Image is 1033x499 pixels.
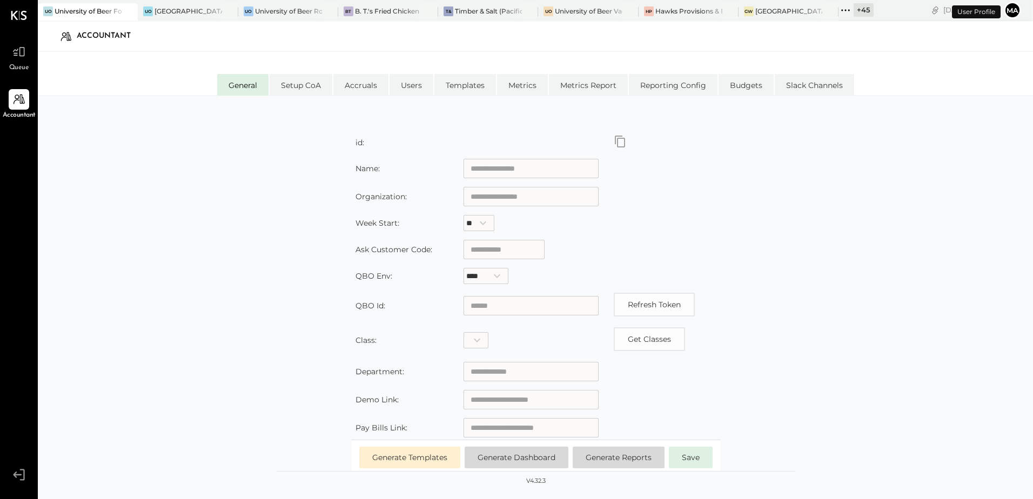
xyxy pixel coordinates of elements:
li: Users [390,74,433,96]
div: Uo [143,6,153,16]
button: Generate Templates [359,447,460,468]
div: [GEOGRAPHIC_DATA] [755,6,822,16]
a: Accountant [1,89,37,120]
label: Pay Bills Link: [355,423,407,433]
div: copy link [930,4,941,16]
button: Save [669,447,713,468]
div: [GEOGRAPHIC_DATA] [155,6,222,16]
label: QBO Env: [355,271,392,281]
div: University of Beer Folsom [55,6,122,16]
li: Metrics Report [549,74,628,96]
button: Refresh Token [614,293,695,316]
button: Copy id [614,135,627,148]
label: Week Start: [355,218,399,228]
div: HP [644,6,654,16]
div: GW [744,6,754,16]
span: Accountant [3,111,36,120]
li: Budgets [719,74,774,96]
li: Setup CoA [270,74,332,96]
label: Organization: [355,192,407,201]
div: Hawks Provisions & Public House [655,6,722,16]
li: Reporting Config [629,74,717,96]
span: Generate Reports [586,453,652,462]
button: Copy id [614,327,685,351]
label: Ask Customer Code: [355,245,432,254]
div: Uo [544,6,553,16]
li: Templates [434,74,496,96]
div: [DATE] [943,5,1001,15]
div: Uo [43,6,53,16]
div: Accountant [77,28,142,45]
a: Queue [1,42,37,73]
div: B. T.'s Fried Chicken [355,6,419,16]
div: University of Beer Roseville [255,6,322,16]
div: University of Beer Vacaville [555,6,622,16]
span: Generate Templates [372,453,447,462]
li: Metrics [497,74,548,96]
li: Accruals [333,74,388,96]
div: T& [444,6,453,16]
div: BT [344,6,353,16]
li: General [217,74,269,96]
label: QBO Id: [355,301,385,311]
div: User Profile [952,5,1001,18]
span: Save [682,453,700,462]
label: Name: [355,164,380,173]
label: Department: [355,367,404,376]
div: Uo [244,6,253,16]
li: Slack Channels [775,74,854,96]
span: Queue [9,63,29,73]
button: Generate Dashboard [465,447,568,468]
button: Ma [1004,2,1021,19]
button: Generate Reports [573,447,665,468]
span: Generate Dashboard [478,453,555,462]
div: v 4.32.3 [526,477,546,485]
label: Demo Link: [355,395,399,404]
label: Class: [355,335,377,345]
label: id: [355,138,364,147]
div: + 45 [854,3,874,17]
div: Timber & Salt (Pacific Dining CA1 LLC) [455,6,522,16]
